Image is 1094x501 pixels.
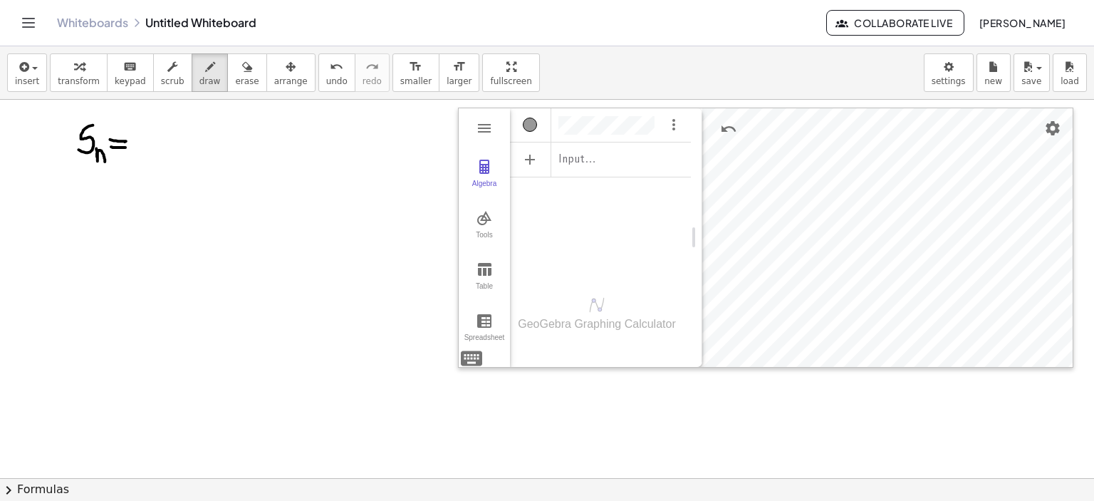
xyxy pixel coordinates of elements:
[15,76,39,86] span: insert
[490,76,531,86] span: fullscreen
[363,76,382,86] span: redo
[967,10,1077,36] button: [PERSON_NAME]
[365,58,379,76] i: redo
[924,53,974,92] button: settings
[161,76,184,86] span: scrub
[199,76,221,86] span: draw
[17,11,40,34] button: Toggle navigation
[400,76,432,86] span: smaller
[1021,76,1041,86] span: save
[392,53,439,92] button: format_sizesmaller
[932,76,966,86] span: settings
[274,76,308,86] span: arrange
[318,53,355,92] button: undoundo
[452,58,466,76] i: format_size
[192,53,229,92] button: draw
[235,76,259,86] span: erase
[409,58,422,76] i: format_size
[984,76,1002,86] span: new
[482,53,539,92] button: fullscreen
[326,76,348,86] span: undo
[976,53,1011,92] button: new
[447,76,472,86] span: larger
[1061,76,1079,86] span: load
[57,16,128,30] a: Whiteboards
[123,58,137,76] i: keyboard
[153,53,192,92] button: scrub
[439,53,479,92] button: format_sizelarger
[330,58,343,76] i: undo
[227,53,266,92] button: erase
[355,53,390,92] button: redoredo
[979,16,1066,29] span: [PERSON_NAME]
[115,76,146,86] span: keypad
[826,10,964,36] button: Collaborate Live
[1014,53,1050,92] button: save
[1053,53,1087,92] button: load
[107,53,154,92] button: keyboardkeypad
[58,76,100,86] span: transform
[266,53,316,92] button: arrange
[7,53,47,92] button: insert
[838,16,952,29] span: Collaborate Live
[50,53,108,92] button: transform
